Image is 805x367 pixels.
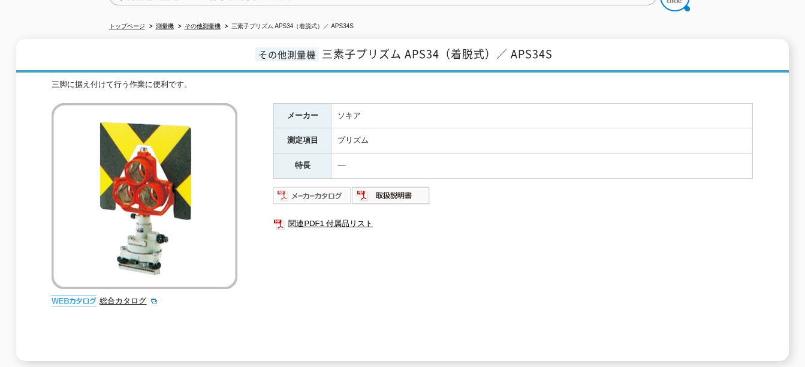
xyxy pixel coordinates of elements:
[331,154,753,179] td: ―
[274,103,331,128] th: メーカー
[156,23,174,29] a: 測量機
[274,154,331,179] th: 特長
[100,296,158,305] a: 総合カタログ
[52,79,753,91] div: 三脚に据え付けて行う作業に便利です。
[52,295,97,307] img: webカタログ
[331,103,753,128] td: ソキア
[52,103,237,289] img: 三素子プリズム APS34（着脱式）／ APS34S
[352,186,430,205] img: 取扱説明書
[273,186,352,205] img: メーカーカタログ
[222,20,354,33] li: 三素子プリズム APS34（着脱式）／ APS34S
[331,128,753,154] td: プリズム
[274,128,331,154] th: 測定項目
[185,23,221,29] a: その他測量機
[273,216,753,231] a: 関連PDF1 付属品リスト
[322,46,553,62] span: 三素子プリズム APS34（着脱式）／ APS34S
[109,23,145,29] a: トップページ
[255,47,319,61] span: その他測量機
[352,194,430,203] a: 取扱説明書
[273,194,352,203] a: メーカーカタログ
